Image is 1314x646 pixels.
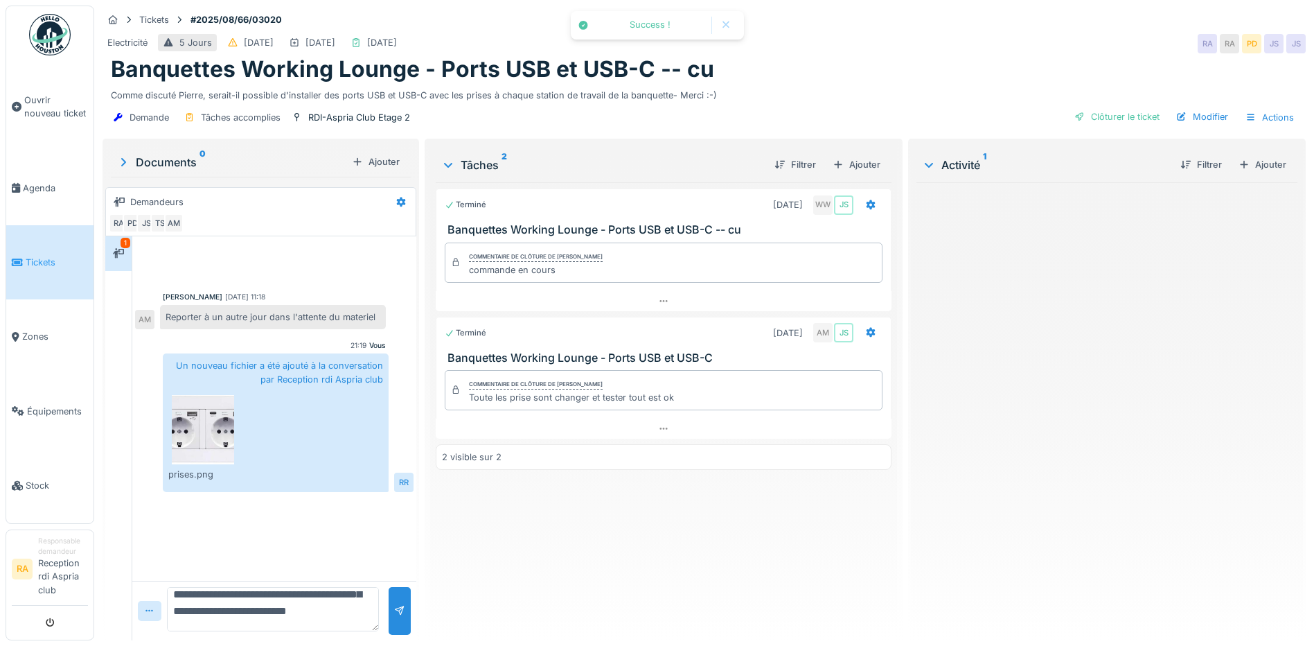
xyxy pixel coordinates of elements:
a: Tickets [6,225,94,299]
a: Stock [6,448,94,523]
div: JS [834,195,853,215]
img: b5gpxwtjm7rqhxvgpzib9yppl5c3 [172,395,234,464]
strong: #2025/08/66/03020 [185,13,287,26]
div: 5 Jours [179,36,212,49]
div: JS [1264,34,1284,53]
span: Stock [26,479,88,492]
div: Filtrer [769,155,822,174]
div: commande en cours [469,263,603,277]
h3: Banquettes Working Lounge - Ports USB et USB-C -- cu [447,223,885,236]
div: [DATE] [244,36,274,49]
span: Ouvrir nouveau ticket [24,94,88,120]
div: RR [394,473,414,492]
div: Reporter à un autre jour dans l'attente du materiel [160,305,386,329]
h1: Banquettes Working Lounge - Ports USB et USB-C -- cu [111,56,714,82]
a: Zones [6,299,94,374]
span: Agenda [23,182,88,195]
div: Activité [922,157,1169,173]
div: Ajouter [827,155,886,174]
div: Tâches accomplies [201,111,281,124]
img: Badge_color-CXgf-gQk.svg [29,14,71,55]
div: Clôturer le ticket [1069,107,1165,126]
div: Terminé [445,199,486,211]
sup: 2 [501,157,507,173]
sup: 1 [983,157,986,173]
div: RA [1220,34,1239,53]
a: Agenda [6,151,94,225]
a: Ouvrir nouveau ticket [6,63,94,151]
div: 1 [121,238,130,248]
div: [PERSON_NAME] [163,292,222,302]
li: RA [12,559,33,579]
li: Reception rdi Aspria club [38,536,88,602]
sup: 0 [199,154,206,171]
div: JS [1286,34,1306,53]
div: Ajouter [346,152,405,171]
div: RA [109,213,128,233]
div: Tickets [139,13,169,26]
div: Documents [116,154,346,171]
div: JS [136,213,156,233]
div: Commentaire de clôture de [PERSON_NAME] [469,252,603,262]
div: Commentaire de clôture de [PERSON_NAME] [469,380,603,390]
div: prises.png [168,468,238,481]
div: [DATE] 11:18 [225,292,265,302]
div: 21:19 [350,340,366,351]
div: [DATE] [773,326,803,340]
div: Tâches [441,157,763,173]
div: WW [813,195,833,215]
h3: Banquettes Working Lounge - Ports USB et USB-C [447,351,885,365]
div: Filtrer [1175,155,1227,174]
div: Terminé [445,327,486,339]
div: RDI-Aspria Club Etage 2 [308,111,410,124]
a: RA Responsable demandeurReception rdi Aspria club [12,536,88,606]
div: Modifier [1171,107,1234,126]
div: Responsable demandeur [38,536,88,557]
div: [DATE] [305,36,335,49]
div: PD [1242,34,1261,53]
div: Ajouter [1233,155,1292,174]
div: Demandeurs [130,195,184,209]
div: Electricité [107,36,148,49]
span: Équipements [27,405,88,418]
div: RA [1198,34,1217,53]
div: AM [813,323,833,342]
div: [DATE] [367,36,397,49]
a: Équipements [6,374,94,448]
span: Tickets [26,256,88,269]
div: [DATE] [773,198,803,211]
div: PD [123,213,142,233]
div: AM [135,310,154,329]
div: 2 visible sur 2 [442,451,501,464]
span: Zones [22,330,88,343]
div: Vous [369,340,386,351]
div: Comme discuté Pierre, serait-il possible d'installer des ports USB et USB-C avec les prises à cha... [111,83,1297,102]
div: Toute les prise sont changer et tester tout est ok [469,391,674,404]
div: Actions [1239,107,1300,128]
div: AM [164,213,184,233]
div: TS [150,213,170,233]
div: Success ! [596,19,704,31]
div: Demande [130,111,169,124]
div: Un nouveau fichier a été ajouté à la conversation par Reception rdi Aspria club [163,353,389,492]
div: JS [834,323,853,342]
